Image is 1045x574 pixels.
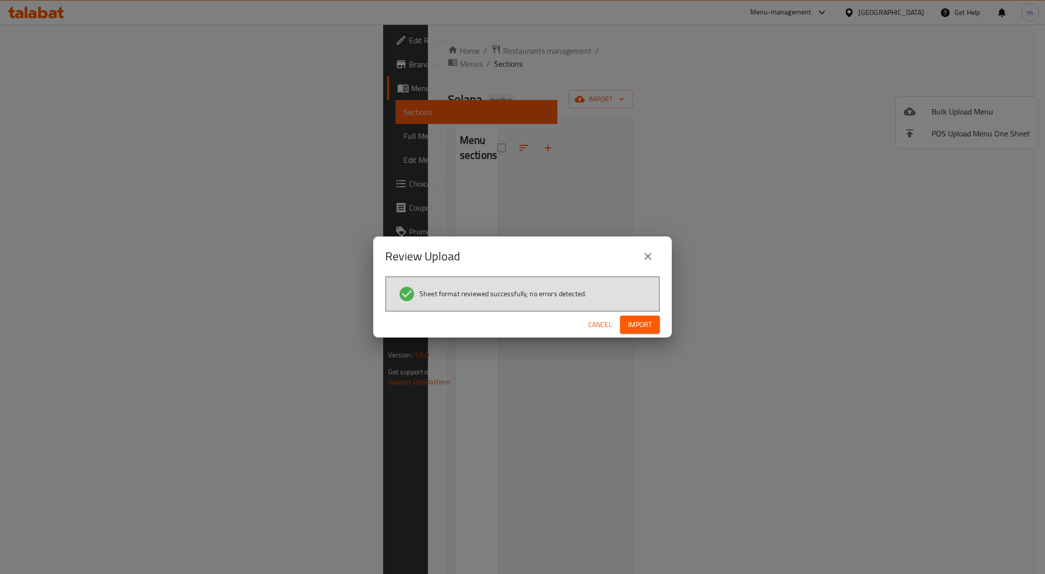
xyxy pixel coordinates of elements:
[588,319,612,331] span: Cancel
[636,244,660,268] button: close
[628,319,652,331] span: Import
[419,289,586,299] span: Sheet format reviewed successfully, no errors detected.
[620,316,660,334] button: Import
[584,316,616,334] button: Cancel
[385,248,460,264] h2: Review Upload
